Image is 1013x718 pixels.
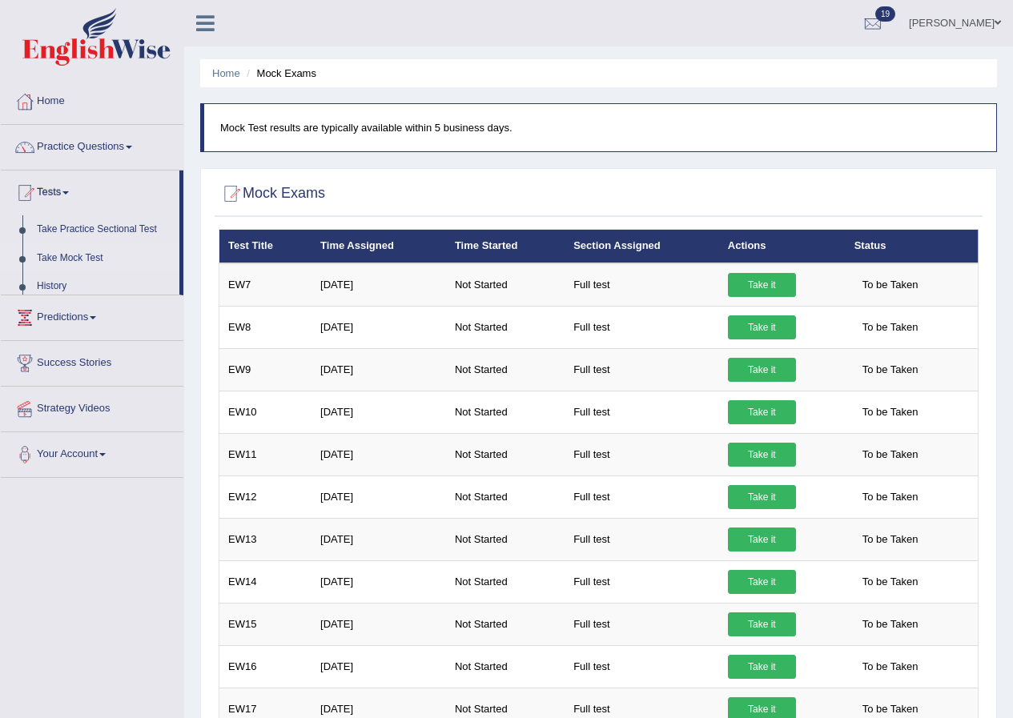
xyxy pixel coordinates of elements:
td: EW14 [219,560,312,603]
a: Take Mock Test [30,244,179,273]
td: Not Started [446,603,565,645]
td: Full test [565,348,719,391]
td: EW11 [219,433,312,475]
th: Status [846,230,979,263]
a: Take it [728,315,796,339]
td: EW10 [219,391,312,433]
td: [DATE] [312,560,446,603]
td: [DATE] [312,518,446,560]
td: Full test [565,518,719,560]
td: Not Started [446,518,565,560]
a: History [30,272,179,301]
td: Not Started [446,560,565,603]
span: To be Taken [854,400,927,424]
a: Take it [728,400,796,424]
span: To be Taken [854,273,927,297]
th: Time Assigned [312,230,446,263]
a: Strategy Videos [1,387,183,427]
th: Actions [719,230,846,263]
td: EW15 [219,603,312,645]
td: EW16 [219,645,312,688]
td: EW9 [219,348,312,391]
td: [DATE] [312,475,446,518]
span: To be Taken [854,315,927,339]
span: To be Taken [854,612,927,636]
td: Not Started [446,475,565,518]
a: Take Practice Sectional Test [30,215,179,244]
td: [DATE] [312,391,446,433]
a: Success Stories [1,341,183,381]
span: To be Taken [854,570,927,594]
td: Not Started [446,306,565,348]
td: Full test [565,433,719,475]
td: [DATE] [312,348,446,391]
td: [DATE] [312,603,446,645]
td: Full test [565,263,719,307]
span: To be Taken [854,358,927,382]
a: Take it [728,273,796,297]
td: [DATE] [312,306,446,348]
td: Full test [565,306,719,348]
td: [DATE] [312,263,446,307]
li: Mock Exams [243,66,316,81]
span: 19 [875,6,895,22]
a: Take it [728,655,796,679]
a: Home [1,79,183,119]
td: Full test [565,391,719,433]
h2: Mock Exams [219,182,325,206]
td: Full test [565,475,719,518]
a: Take it [728,570,796,594]
span: To be Taken [854,655,927,679]
td: EW12 [219,475,312,518]
td: Not Started [446,263,565,307]
td: Not Started [446,391,565,433]
p: Mock Test results are typically available within 5 business days. [220,120,980,135]
a: Take it [728,358,796,382]
a: Take it [728,485,796,509]
td: Not Started [446,348,565,391]
span: To be Taken [854,443,927,467]
a: Home [212,67,240,79]
a: Take it [728,612,796,636]
td: EW13 [219,518,312,560]
a: Take it [728,527,796,552]
td: [DATE] [312,433,446,475]
td: EW7 [219,263,312,307]
td: Full test [565,603,719,645]
a: Your Account [1,432,183,472]
td: [DATE] [312,645,446,688]
td: Full test [565,645,719,688]
a: Take it [728,443,796,467]
td: Not Started [446,433,565,475]
th: Test Title [219,230,312,263]
a: Tests [1,170,179,211]
span: To be Taken [854,527,927,552]
td: EW8 [219,306,312,348]
span: To be Taken [854,485,927,509]
a: Predictions [1,295,183,335]
th: Section Assigned [565,230,719,263]
a: Practice Questions [1,125,183,165]
td: Full test [565,560,719,603]
th: Time Started [446,230,565,263]
td: Not Started [446,645,565,688]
